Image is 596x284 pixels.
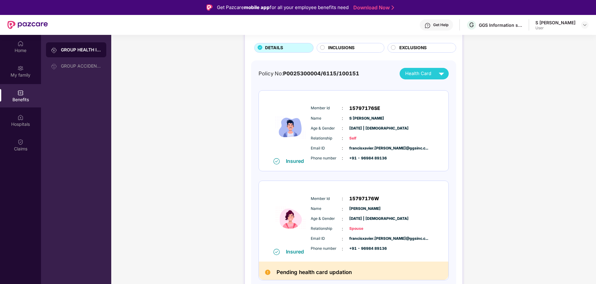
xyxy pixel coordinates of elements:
[272,187,309,248] img: icon
[17,40,24,47] img: svg+xml;base64,PHN2ZyBpZD0iSG9tZSIgeG1sbnM9Imh0dHA6Ly93d3cudzMub3JnLzIwMDAvc3ZnIiB3aWR0aD0iMjAiIG...
[311,226,342,232] span: Relationship
[349,145,380,151] span: francisxavier.[PERSON_NAME]@ggsinc.c...
[535,20,575,26] div: S [PERSON_NAME]
[342,225,343,232] span: :
[349,246,380,252] span: +91 - 96984 89136
[399,45,427,51] span: EXCLUSIONS
[392,4,394,11] img: Stroke
[17,114,24,121] img: svg+xml;base64,PHN2ZyBpZD0iSG9zcGl0YWxzIiB4bWxucz0iaHR0cDovL3d3dy53My5vcmcvMjAwMC9zdmciIHdpZHRoPS...
[342,235,343,242] span: :
[342,245,343,252] span: :
[311,116,342,121] span: Name
[277,268,352,277] h2: Pending health card updation
[342,145,343,152] span: :
[535,26,575,31] div: User
[311,125,342,131] span: Age & Gender
[342,135,343,142] span: :
[342,115,343,122] span: :
[283,70,359,77] span: P0025300004/6115/100151
[244,4,270,10] strong: mobile app
[436,68,447,79] img: svg+xml;base64,PHN2ZyB4bWxucz0iaHR0cDovL3d3dy53My5vcmcvMjAwMC9zdmciIHZpZXdCb3g9IjAgMCAyNCAyNCIgd2...
[286,158,308,164] div: Insured
[349,216,380,222] span: [DATE] | [DEMOGRAPHIC_DATA]
[286,249,308,255] div: Insured
[311,196,342,202] span: Member Id
[17,65,24,71] img: svg+xml;base64,PHN2ZyB3aWR0aD0iMjAiIGhlaWdodD0iMjAiIHZpZXdCb3g9IjAgMCAyMCAyMCIgZmlsbD0ibm9uZSIgeG...
[217,4,349,11] div: Get Pazcare for all your employee benefits need
[349,226,380,232] span: Spouse
[273,249,280,255] img: svg+xml;base64,PHN2ZyB4bWxucz0iaHR0cDovL3d3dy53My5vcmcvMjAwMC9zdmciIHdpZHRoPSIxNiIgaGVpZ2h0PSIxNi...
[328,45,355,51] span: INCLUSIONS
[424,22,431,29] img: svg+xml;base64,PHN2ZyBpZD0iSGVscC0zMngzMiIgeG1sbnM9Imh0dHA6Ly93d3cudzMub3JnLzIwMDAvc3ZnIiB3aWR0aD...
[349,195,379,202] span: 15797176W
[582,22,587,27] img: svg+xml;base64,PHN2ZyBpZD0iRHJvcGRvd24tMzJ4MzIiIHhtbG5zPSJodHRwOi8vd3d3LnczLm9yZy8yMDAwL3N2ZyIgd2...
[51,63,57,69] img: svg+xml;base64,PHN2ZyB3aWR0aD0iMjAiIGhlaWdodD0iMjAiIHZpZXdCb3g9IjAgMCAyMCAyMCIgZmlsbD0ibm9uZSIgeG...
[311,236,342,242] span: Email ID
[469,21,474,29] span: G
[311,246,342,252] span: Phone number
[349,116,380,121] span: S [PERSON_NAME]
[311,105,342,111] span: Member Id
[61,47,101,53] div: GROUP HEALTH INSURANCE
[349,206,380,212] span: [PERSON_NAME]
[349,155,380,161] span: +91 - 96984 89136
[349,125,380,131] span: [DATE] | [DEMOGRAPHIC_DATA]
[349,236,380,242] span: francisxavier.[PERSON_NAME]@ggsinc.c...
[353,4,392,11] a: Download Now
[342,155,343,162] span: :
[311,135,342,141] span: Relationship
[342,105,343,111] span: :
[61,64,101,69] div: GROUP ACCIDENTAL INSURANCE
[349,105,380,112] span: 15797176SE
[400,68,449,79] button: Health Card
[17,90,24,96] img: svg+xml;base64,PHN2ZyBpZD0iQmVuZWZpdHMiIHhtbG5zPSJodHRwOi8vd3d3LnczLm9yZy8yMDAwL3N2ZyIgd2lkdGg9Ij...
[273,158,280,164] img: svg+xml;base64,PHN2ZyB4bWxucz0iaHR0cDovL3d3dy53My5vcmcvMjAwMC9zdmciIHdpZHRoPSIxNiIgaGVpZ2h0PSIxNi...
[259,69,359,78] div: Policy No:
[51,47,57,53] img: svg+xml;base64,PHN2ZyB3aWR0aD0iMjAiIGhlaWdodD0iMjAiIHZpZXdCb3g9IjAgMCAyMCAyMCIgZmlsbD0ibm9uZSIgeG...
[311,216,342,222] span: Age & Gender
[311,155,342,161] span: Phone number
[342,125,343,132] span: :
[342,195,343,202] span: :
[342,206,343,212] span: :
[311,145,342,151] span: Email ID
[311,206,342,212] span: Name
[265,270,270,275] img: Pending
[479,22,522,28] div: GGS Information services private limited
[349,135,380,141] span: Self
[7,21,48,29] img: New Pazcare Logo
[17,139,24,145] img: svg+xml;base64,PHN2ZyBpZD0iQ2xhaW0iIHhtbG5zPSJodHRwOi8vd3d3LnczLm9yZy8yMDAwL3N2ZyIgd2lkdGg9IjIwIi...
[272,97,309,158] img: icon
[206,4,213,11] img: Logo
[433,22,448,27] div: Get Help
[405,70,431,77] span: Health Card
[265,45,283,51] span: DETAILS
[342,215,343,222] span: :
